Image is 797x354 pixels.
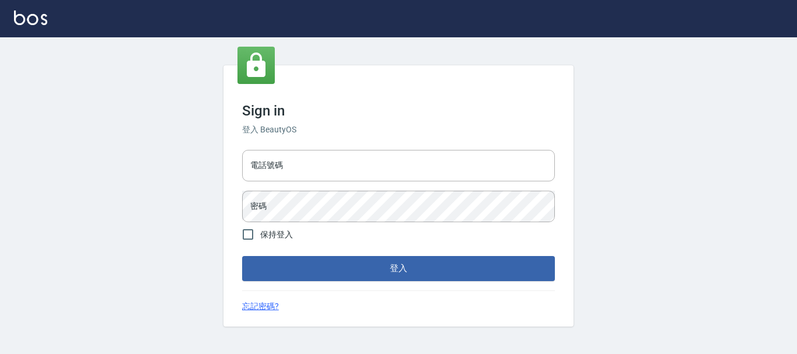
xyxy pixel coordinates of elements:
[242,256,555,281] button: 登入
[242,103,555,119] h3: Sign in
[14,10,47,25] img: Logo
[260,229,293,241] span: 保持登入
[242,124,555,136] h6: 登入 BeautyOS
[242,300,279,313] a: 忘記密碼?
